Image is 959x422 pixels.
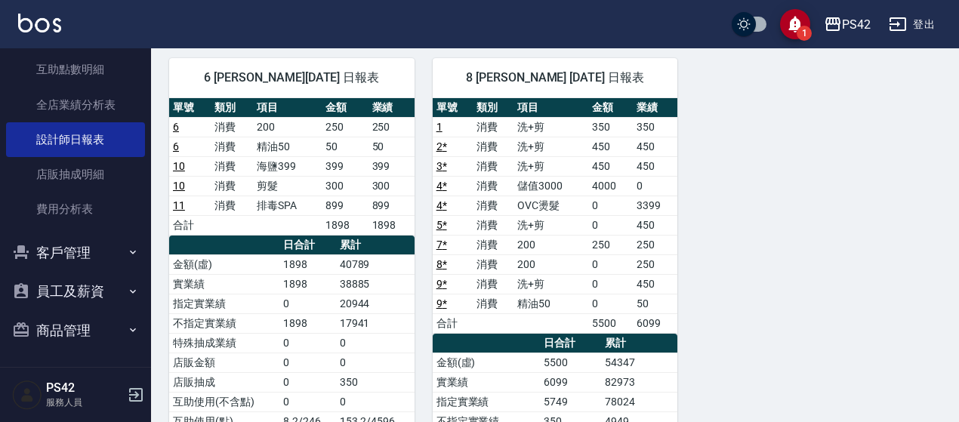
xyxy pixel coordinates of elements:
[368,196,415,215] td: 899
[473,294,513,313] td: 消費
[253,98,322,118] th: 項目
[540,372,602,392] td: 6099
[513,196,588,215] td: OVC燙髮
[588,274,633,294] td: 0
[368,98,415,118] th: 業績
[253,196,322,215] td: 排毒SPA
[633,98,677,118] th: 業績
[211,117,252,137] td: 消費
[601,334,677,353] th: 累計
[169,98,415,236] table: a dense table
[513,176,588,196] td: 儲值3000
[211,137,252,156] td: 消費
[601,353,677,372] td: 54347
[322,137,368,156] td: 50
[436,121,442,133] a: 1
[473,235,513,254] td: 消費
[279,313,335,333] td: 1898
[169,333,279,353] td: 特殊抽成業績
[818,9,877,40] button: PS42
[433,372,540,392] td: 實業績
[336,333,415,353] td: 0
[588,137,633,156] td: 450
[279,372,335,392] td: 0
[588,176,633,196] td: 4000
[433,98,678,334] table: a dense table
[473,274,513,294] td: 消費
[513,235,588,254] td: 200
[368,176,415,196] td: 300
[253,176,322,196] td: 剪髮
[588,215,633,235] td: 0
[633,313,677,333] td: 6099
[279,254,335,274] td: 1898
[883,11,941,39] button: 登出
[368,117,415,137] td: 250
[433,313,473,333] td: 合計
[473,156,513,176] td: 消費
[279,236,335,255] th: 日合計
[336,254,415,274] td: 40789
[588,156,633,176] td: 450
[633,254,677,274] td: 250
[433,98,473,118] th: 單號
[169,372,279,392] td: 店販抽成
[12,380,42,410] img: Person
[6,311,145,350] button: 商品管理
[169,215,211,235] td: 合計
[473,117,513,137] td: 消費
[6,233,145,273] button: 客戶管理
[187,70,396,85] span: 6 [PERSON_NAME][DATE] 日報表
[633,215,677,235] td: 450
[336,236,415,255] th: 累計
[633,176,677,196] td: 0
[279,353,335,372] td: 0
[6,157,145,192] a: 店販抽成明細
[433,353,540,372] td: 金額(虛)
[473,196,513,215] td: 消費
[173,180,185,192] a: 10
[173,199,185,211] a: 11
[473,137,513,156] td: 消費
[336,313,415,333] td: 17941
[169,353,279,372] td: 店販金額
[513,254,588,274] td: 200
[473,215,513,235] td: 消費
[6,88,145,122] a: 全店業績分析表
[368,137,415,156] td: 50
[336,353,415,372] td: 0
[633,137,677,156] td: 450
[322,176,368,196] td: 300
[473,254,513,274] td: 消費
[279,392,335,411] td: 0
[513,156,588,176] td: 洗+剪
[253,117,322,137] td: 200
[336,392,415,411] td: 0
[322,117,368,137] td: 250
[322,196,368,215] td: 899
[540,353,602,372] td: 5500
[588,235,633,254] td: 250
[169,274,279,294] td: 實業績
[279,333,335,353] td: 0
[253,137,322,156] td: 精油50
[169,98,211,118] th: 單號
[842,15,871,34] div: PS42
[211,156,252,176] td: 消費
[588,294,633,313] td: 0
[473,98,513,118] th: 類別
[46,396,123,409] p: 服務人員
[173,160,185,172] a: 10
[169,313,279,333] td: 不指定實業績
[588,117,633,137] td: 350
[211,98,252,118] th: 類別
[253,156,322,176] td: 海鹽399
[633,274,677,294] td: 450
[513,98,588,118] th: 項目
[633,156,677,176] td: 450
[451,70,660,85] span: 8 [PERSON_NAME] [DATE] 日報表
[336,274,415,294] td: 38885
[513,294,588,313] td: 精油50
[169,294,279,313] td: 指定實業績
[211,196,252,215] td: 消費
